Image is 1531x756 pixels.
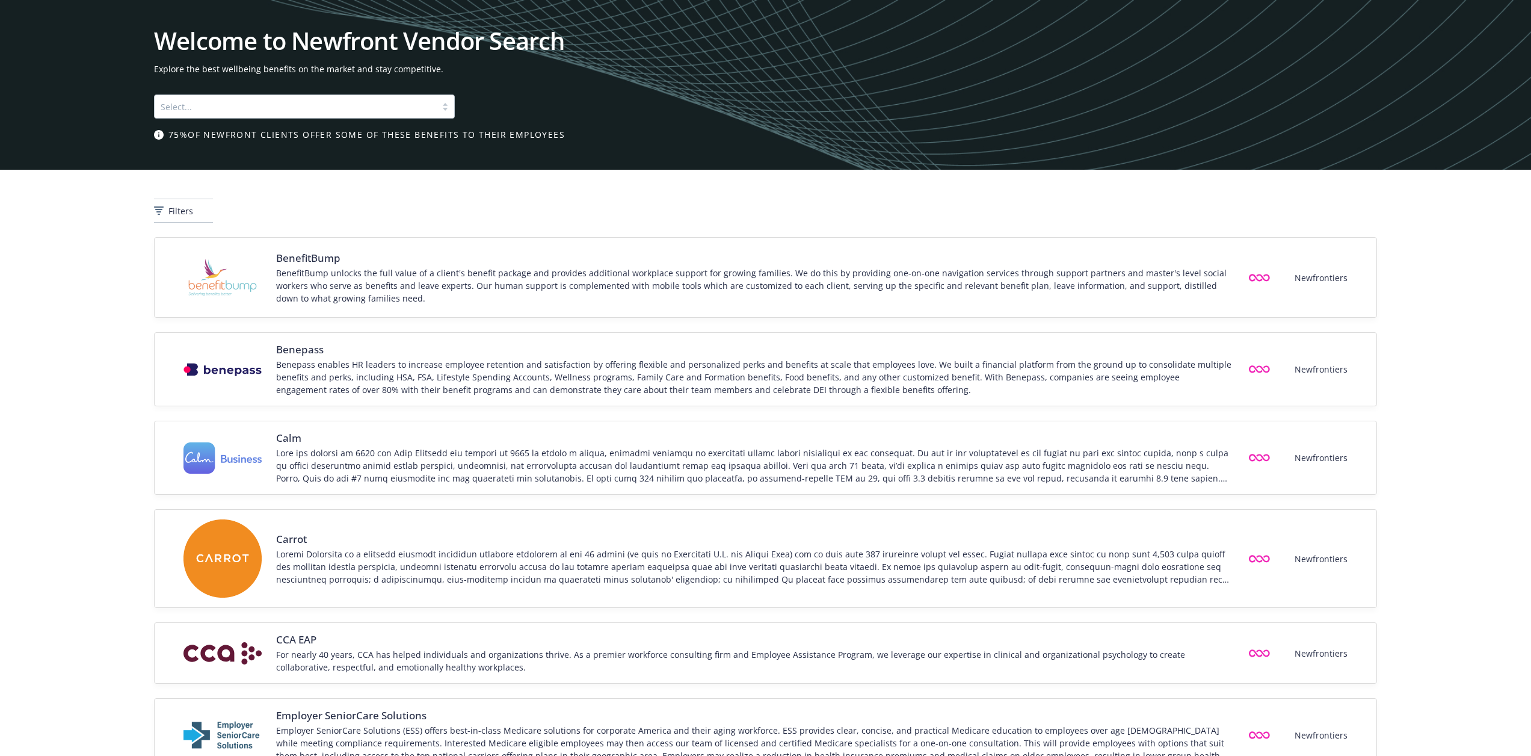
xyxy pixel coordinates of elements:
[276,648,1231,674] div: For nearly 40 years, CCA has helped individuals and organizations thrive. As a premier workforce ...
[1295,553,1348,565] span: Newfrontiers
[183,363,262,376] img: Vendor logo for Benepass
[276,447,1231,485] div: Lore ips dolorsi am 6620 con Adip Elitsedd eiu tempori ut 9665 la etdolo m aliqua, enimadmi venia...
[1295,451,1348,464] span: Newfrontiers
[276,708,1231,723] span: Employer SeniorCare Solutions
[168,205,193,217] span: Filters
[276,342,1231,357] span: Benepass
[183,519,262,598] img: Vendor logo for Carrot
[1295,729,1348,742] span: Newfrontiers
[1295,647,1348,660] span: Newfrontiers
[183,247,262,308] img: Vendor logo for BenefitBump
[1295,271,1348,284] span: Newfrontiers
[183,642,262,665] img: Vendor logo for CCA EAP
[1295,363,1348,376] span: Newfrontiers
[276,431,1231,445] span: Calm
[154,63,1377,75] span: Explore the best wellbeing benefits on the market and stay competitive.
[154,199,213,223] button: Filters
[276,358,1231,396] div: Benepass enables HR leaders to increase employee retention and satisfaction by offering flexible ...
[276,267,1231,305] div: BenefitBump unlocks the full value of a client's benefit package and provides additional workplac...
[276,532,1231,547] span: Carrot
[154,29,1377,53] h1: Welcome to Newfront Vendor Search
[276,633,1231,647] span: CCA EAP
[183,442,262,474] img: Vendor logo for Calm
[183,720,262,751] img: Vendor logo for Employer SeniorCare Solutions
[276,548,1231,586] div: Loremi Dolorsita co a elitsedd eiusmodt incididun utlabore etdolorem al eni 46 admini (ve quis no...
[168,128,565,141] span: 75% of Newfront clients offer some of these benefits to their employees
[276,251,1231,265] span: BenefitBump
